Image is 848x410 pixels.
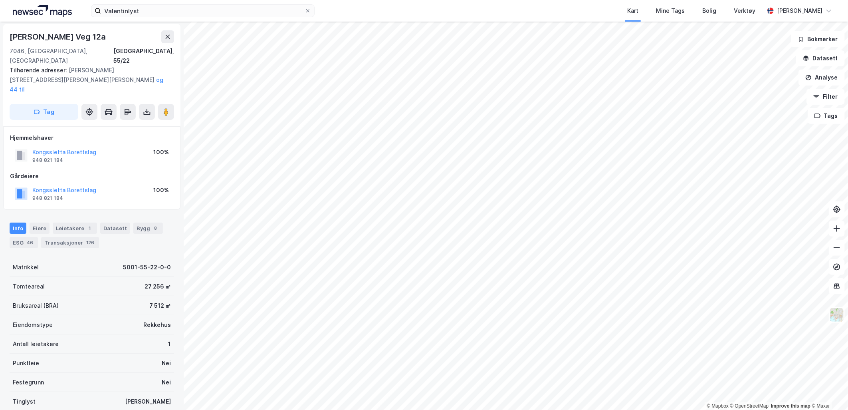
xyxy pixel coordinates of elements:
[734,6,755,16] div: Verktøy
[143,320,171,330] div: Rekkehus
[808,108,845,124] button: Tags
[25,239,35,247] div: 46
[101,5,305,17] input: Søk på adresse, matrikkel, gårdeiere, leietakere eller personer
[86,224,94,232] div: 1
[656,6,685,16] div: Mine Tags
[808,372,848,410] iframe: Chat Widget
[10,223,26,234] div: Info
[10,104,78,120] button: Tag
[153,147,169,157] div: 100%
[13,263,39,272] div: Matrikkel
[13,301,59,310] div: Bruksareal (BRA)
[13,358,39,368] div: Punktleie
[798,70,845,86] button: Analyse
[13,282,45,291] div: Tomteareal
[32,195,63,201] div: 948 821 184
[771,403,810,409] a: Improve this map
[627,6,638,16] div: Kart
[145,282,171,291] div: 27 256 ㎡
[707,403,729,409] a: Mapbox
[13,339,59,349] div: Antall leietakere
[829,307,844,322] img: Z
[41,237,99,248] div: Transaksjoner
[806,89,845,105] button: Filter
[730,403,769,409] a: OpenStreetMap
[149,301,171,310] div: 7 512 ㎡
[113,46,174,66] div: [GEOGRAPHIC_DATA], 55/22
[153,185,169,195] div: 100%
[13,5,72,17] img: logo.a4113a55bc3d86da70a041830d287a7e.svg
[702,6,716,16] div: Bolig
[10,171,174,181] div: Gårdeiere
[796,50,845,66] button: Datasett
[10,46,113,66] div: 7046, [GEOGRAPHIC_DATA], [GEOGRAPHIC_DATA]
[10,237,38,248] div: ESG
[162,358,171,368] div: Nei
[133,223,163,234] div: Bygg
[32,157,63,163] div: 948 821 184
[53,223,97,234] div: Leietakere
[13,320,53,330] div: Eiendomstype
[162,378,171,387] div: Nei
[791,31,845,47] button: Bokmerker
[30,223,50,234] div: Eiere
[10,30,107,43] div: [PERSON_NAME] Veg 12a
[125,397,171,406] div: [PERSON_NAME]
[100,223,130,234] div: Datasett
[777,6,822,16] div: [PERSON_NAME]
[10,67,69,74] span: Tilhørende adresser:
[85,239,96,247] div: 126
[152,224,160,232] div: 8
[13,378,44,387] div: Festegrunn
[123,263,171,272] div: 5001-55-22-0-0
[168,339,171,349] div: 1
[13,397,36,406] div: Tinglyst
[10,133,174,143] div: Hjemmelshaver
[10,66,168,94] div: [PERSON_NAME][STREET_ADDRESS][PERSON_NAME][PERSON_NAME]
